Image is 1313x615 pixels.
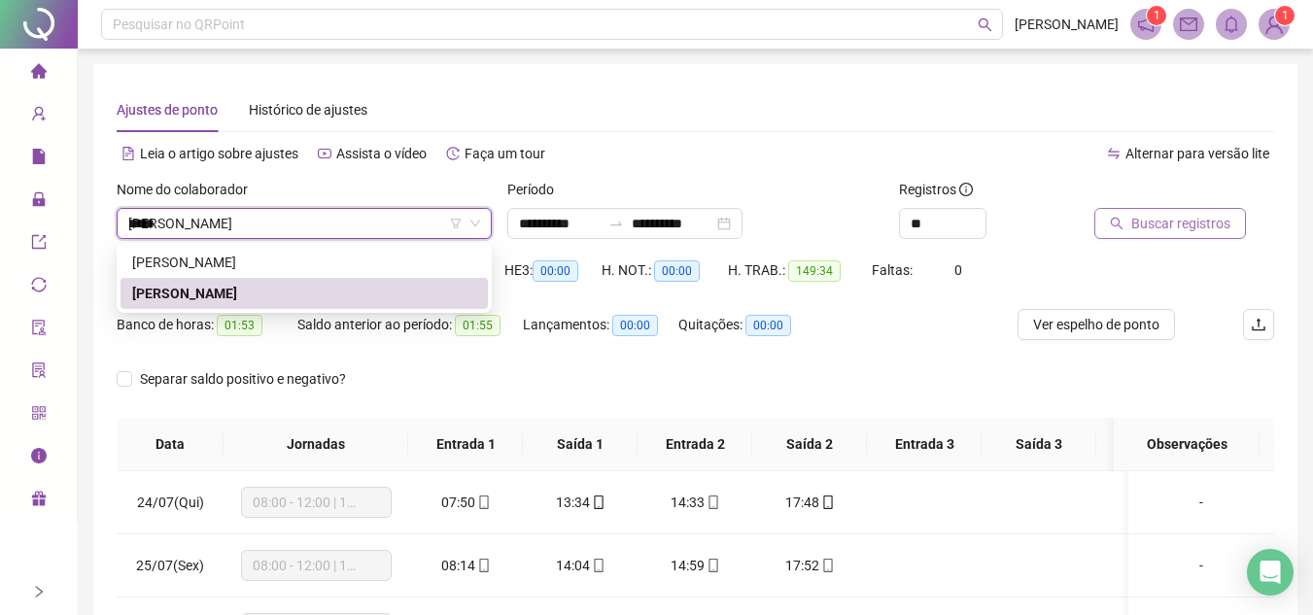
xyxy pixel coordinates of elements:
th: Entrada 2 [638,418,752,471]
span: 13:34 [556,495,590,510]
sup: 1 [1147,6,1166,25]
span: export [31,225,47,264]
span: Separar saldo positivo e negativo? [132,368,354,390]
span: user-add [31,97,47,136]
sup: Atualize o seu contato no menu Meus Dados [1275,6,1295,25]
span: mobile [475,495,491,509]
span: 14:04 [556,558,590,573]
span: 00:00 [435,260,481,282]
span: Assista o vídeo [336,146,427,161]
span: 17:48 [785,495,819,510]
span: filter [450,218,462,229]
span: right [32,585,46,598]
span: 0 [954,262,962,278]
div: Saldo anterior ao período: [297,314,523,336]
span: 08:00 - 12:00 | 13:00 - 17:48 [253,551,380,580]
span: - [1199,495,1203,510]
span: Alternar para versão lite [1125,146,1269,161]
span: 00:00 [654,260,700,282]
span: mobile [819,495,835,509]
div: Lançamentos: [523,314,678,336]
span: Registros [899,179,973,200]
span: audit [31,311,47,350]
label: Período [507,179,567,200]
span: bell [1223,16,1240,33]
span: Observações [1129,433,1244,455]
span: search [1110,217,1123,230]
span: swap [1107,147,1121,160]
div: HE 3: [504,259,602,282]
button: Ver espelho de ponto [1018,309,1175,340]
span: 1 [1154,9,1160,22]
span: 00:00 [745,315,791,336]
div: Open Intercom Messenger [1247,549,1294,596]
span: info-circle [959,183,973,196]
span: Faça um tour [465,146,545,161]
th: Jornadas [224,418,408,471]
span: qrcode [31,396,47,435]
label: Nome do colaborador [117,179,260,200]
span: mobile [705,495,720,509]
span: lock [31,183,47,222]
span: 14:33 [671,495,705,510]
div: H. NOT.: [602,259,728,282]
th: Entrada 1 [408,418,523,471]
span: 01:53 [217,315,262,336]
span: 01:01 [338,260,384,282]
span: solution [31,354,47,393]
span: -00:02 [188,260,236,282]
div: Saldo total: [117,259,310,282]
span: mobile [819,559,835,572]
span: Faltas: [872,262,916,278]
span: Histórico de ajustes [249,102,367,118]
span: 00:00 [533,260,578,282]
th: Observações [1114,418,1260,471]
span: Buscar registros [1131,213,1230,234]
th: Data [117,418,224,471]
div: Quitações: [678,314,823,336]
span: mobile [590,495,605,509]
img: 83922 [1260,10,1289,39]
th: Saída 3 [982,418,1096,471]
span: 149:34 [788,260,841,282]
span: Ver espelho de ponto [1033,314,1159,335]
span: file-text [121,147,135,160]
span: 24/07(Qui) [137,495,204,510]
span: sync [31,268,47,307]
span: history [446,147,460,160]
span: Leia o artigo sobre ajustes [140,146,298,161]
span: Ajustes de ponto [117,102,218,118]
span: search [978,17,992,32]
span: file [31,140,47,179]
span: to [608,216,624,231]
span: notification [1137,16,1155,33]
span: - [1199,558,1203,573]
span: 14:59 [671,558,705,573]
span: upload [1251,317,1266,332]
div: Banco de horas: [117,314,297,336]
span: down [469,218,481,229]
th: Entrada 4 [1096,418,1211,471]
div: H. TRAB.: [728,259,873,282]
span: 07:50 [441,495,475,510]
span: mobile [705,559,720,572]
span: info-circle [31,439,47,478]
th: Saída 1 [523,418,638,471]
th: Entrada 3 [867,418,982,471]
span: 25/07(Sex) [136,558,204,573]
span: 08:14 [441,558,475,573]
span: gift [31,482,47,521]
button: Buscar registros [1094,208,1246,239]
div: HE 1: [310,259,407,282]
span: JAQUELINE KETLY RODRIGUES COSTA [128,209,480,238]
span: 00:00 [612,315,658,336]
span: mobile [590,559,605,572]
span: 17:52 [785,558,819,573]
span: 01:55 [455,315,501,336]
span: 08:00 - 12:00 | 13:00 - 17:48 [253,488,380,517]
span: youtube [318,147,331,160]
span: 1 [1282,9,1289,22]
span: mail [1180,16,1197,33]
div: HE 2: [407,259,504,282]
span: [PERSON_NAME] [1015,14,1119,35]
